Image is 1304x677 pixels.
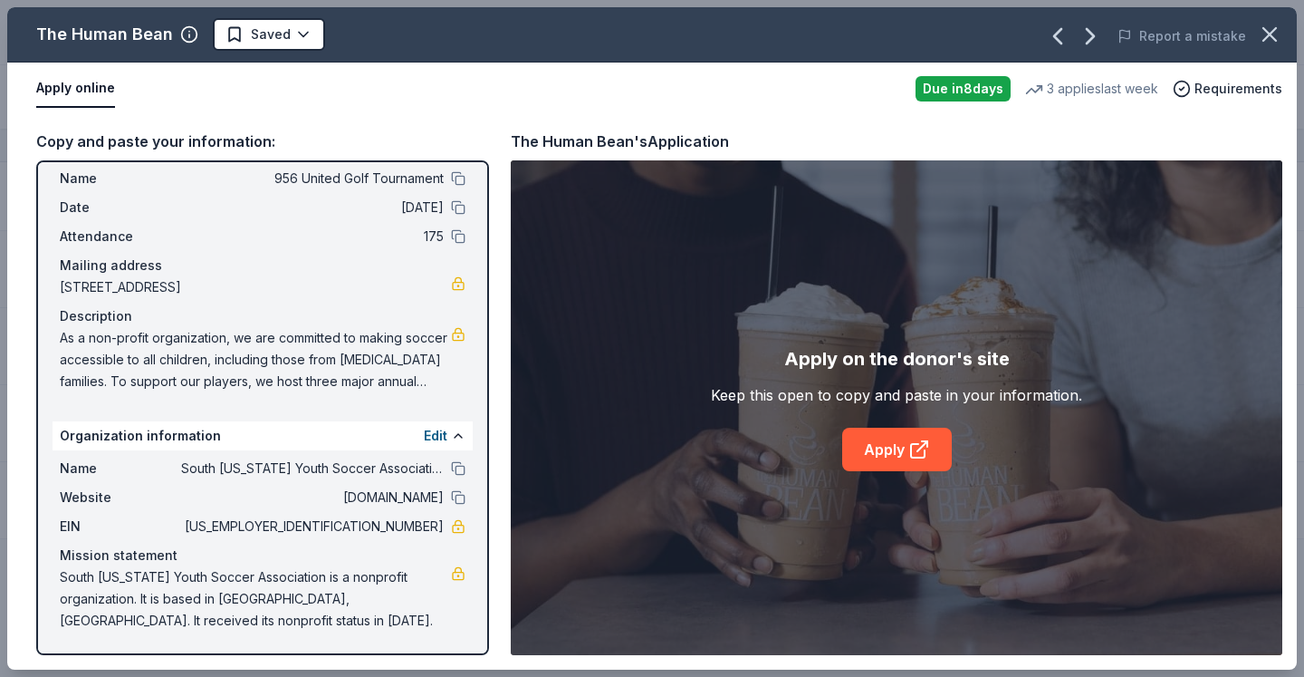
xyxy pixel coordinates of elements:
[842,428,952,471] a: Apply
[60,276,451,298] span: [STREET_ADDRESS]
[60,327,451,392] span: As a non-profit organization, we are committed to making soccer accessible to all children, inclu...
[53,421,473,450] div: Organization information
[511,130,729,153] div: The Human Bean's Application
[60,458,181,479] span: Name
[711,384,1082,406] div: Keep this open to copy and paste in your information.
[181,226,444,247] span: 175
[60,305,465,327] div: Description
[424,425,447,447] button: Edit
[60,566,451,632] span: South [US_STATE] Youth Soccer Association is a nonprofit organization. It is based in [GEOGRAPHIC...
[36,20,173,49] div: The Human Bean
[36,130,489,153] div: Copy and paste your information:
[60,226,181,247] span: Attendance
[60,487,181,508] span: Website
[60,168,181,189] span: Name
[181,197,444,218] span: [DATE]
[1173,78,1282,100] button: Requirements
[916,76,1011,102] div: Due in 8 days
[1117,25,1246,47] button: Report a mistake
[181,516,444,537] span: [US_EMPLOYER_IDENTIFICATION_NUMBER]
[213,18,325,51] button: Saved
[60,255,465,276] div: Mailing address
[784,344,1010,373] div: Apply on the donor's site
[60,197,181,218] span: Date
[36,70,115,108] button: Apply online
[181,168,444,189] span: 956 United Golf Tournament
[1194,78,1282,100] span: Requirements
[1025,78,1158,100] div: 3 applies last week
[251,24,291,45] span: Saved
[181,458,444,479] span: South [US_STATE] Youth Soccer Association
[181,487,444,508] span: [DOMAIN_NAME]
[60,545,465,566] div: Mission statement
[60,516,181,537] span: EIN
